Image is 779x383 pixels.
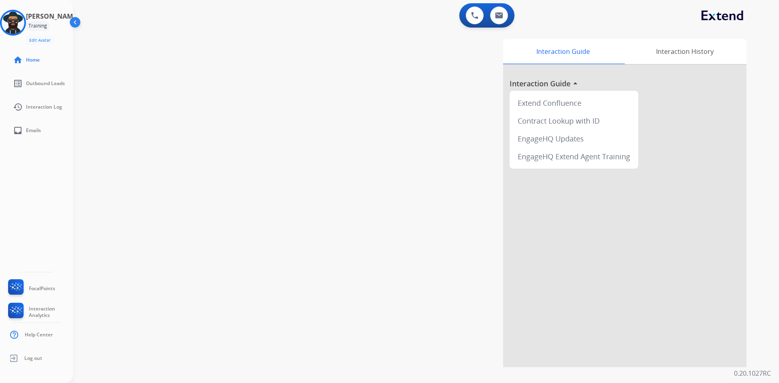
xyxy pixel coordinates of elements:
[26,104,62,110] span: Interaction Log
[2,11,24,34] img: avatar
[13,79,23,88] mat-icon: list_alt
[734,368,771,378] p: 0.20.1027RC
[6,303,73,321] a: Interaction Analytics
[623,39,747,64] div: Interaction History
[513,130,635,148] div: EngageHQ Updates
[29,306,73,319] span: Interaction Analytics
[26,127,41,134] span: Emails
[26,80,65,87] span: Outbound Leads
[26,21,49,31] div: Training
[13,55,23,65] mat-icon: home
[29,285,55,292] span: FocalPoints
[26,11,79,21] h3: [PERSON_NAME]
[13,102,23,112] mat-icon: history
[26,36,54,45] button: Edit Avatar
[503,39,623,64] div: Interaction Guide
[513,112,635,130] div: Contract Lookup with ID
[513,148,635,165] div: EngageHQ Extend Agent Training
[24,355,42,362] span: Log out
[6,279,55,298] a: FocalPoints
[513,94,635,112] div: Extend Confluence
[25,332,53,338] span: Help Center
[26,57,40,63] span: Home
[13,126,23,135] mat-icon: inbox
